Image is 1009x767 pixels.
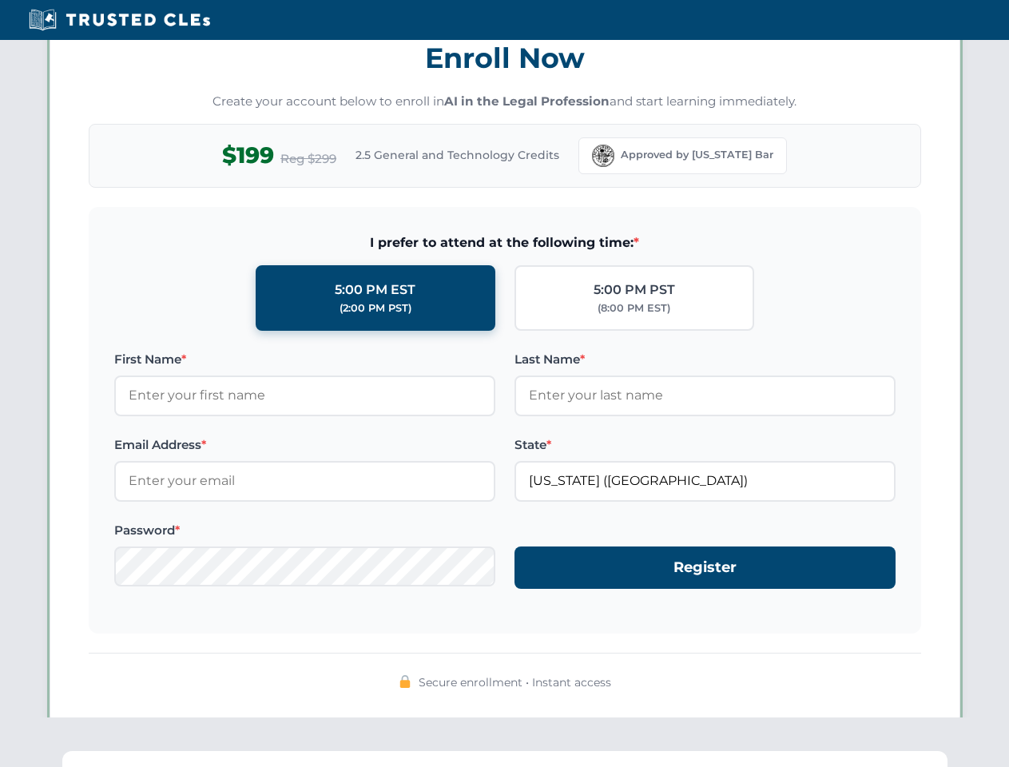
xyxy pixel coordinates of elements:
[114,521,495,540] label: Password
[514,461,896,501] input: Florida (FL)
[592,145,614,167] img: Florida Bar
[114,461,495,501] input: Enter your email
[89,33,921,83] h3: Enroll Now
[280,149,336,169] span: Reg $299
[514,376,896,415] input: Enter your last name
[419,674,611,691] span: Secure enrollment • Instant access
[514,435,896,455] label: State
[356,146,559,164] span: 2.5 General and Technology Credits
[335,280,415,300] div: 5:00 PM EST
[89,93,921,111] p: Create your account below to enroll in and start learning immediately.
[621,147,773,163] span: Approved by [US_STATE] Bar
[340,300,411,316] div: (2:00 PM PST)
[399,675,411,688] img: 🔒
[114,350,495,369] label: First Name
[594,280,675,300] div: 5:00 PM PST
[222,137,274,173] span: $199
[444,93,610,109] strong: AI in the Legal Profession
[24,8,215,32] img: Trusted CLEs
[114,232,896,253] span: I prefer to attend at the following time:
[114,435,495,455] label: Email Address
[514,350,896,369] label: Last Name
[598,300,670,316] div: (8:00 PM EST)
[114,376,495,415] input: Enter your first name
[514,546,896,589] button: Register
